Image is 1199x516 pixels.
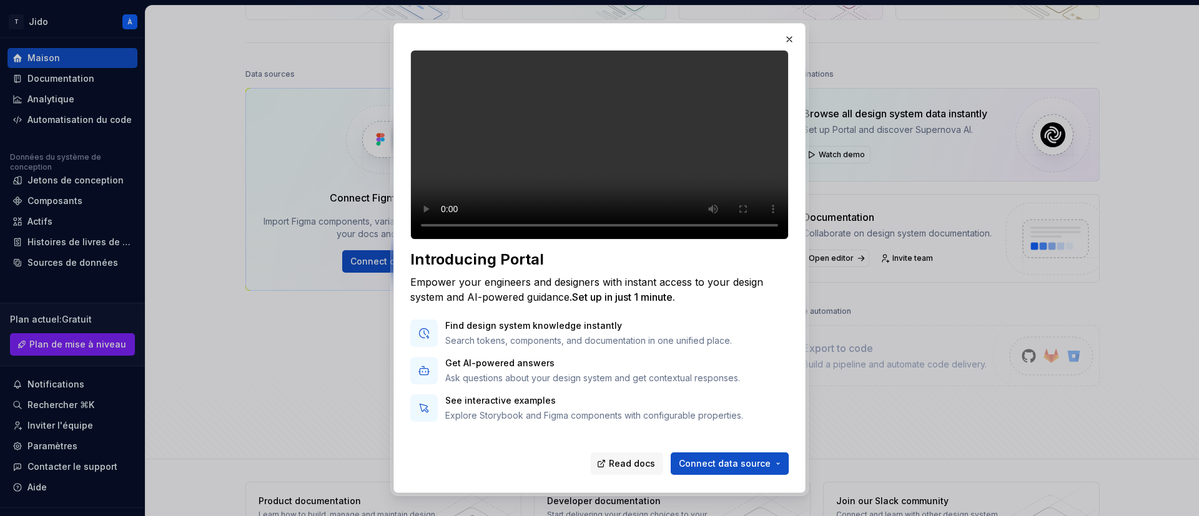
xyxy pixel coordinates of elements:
p: Get AI-powered answers [445,357,740,369]
div: Empower your engineers and designers with instant access to your design system and AI-powered gui... [410,275,789,304]
button: Connect data source [671,452,789,475]
div: Introducing Portal [410,250,789,270]
p: Find design system knowledge instantly [445,319,732,332]
a: Read docs [591,452,663,475]
p: Explore Storybook and Figma components with configurable properties. [445,409,743,422]
p: Ask questions about your design system and get contextual responses. [445,372,740,384]
span: Set up in just 1 minute. [572,291,675,303]
p: Search tokens, components, and documentation in one unified place. [445,334,732,347]
span: Connect data source [679,457,771,470]
span: Read docs [609,457,655,470]
p: See interactive examples [445,394,743,407]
